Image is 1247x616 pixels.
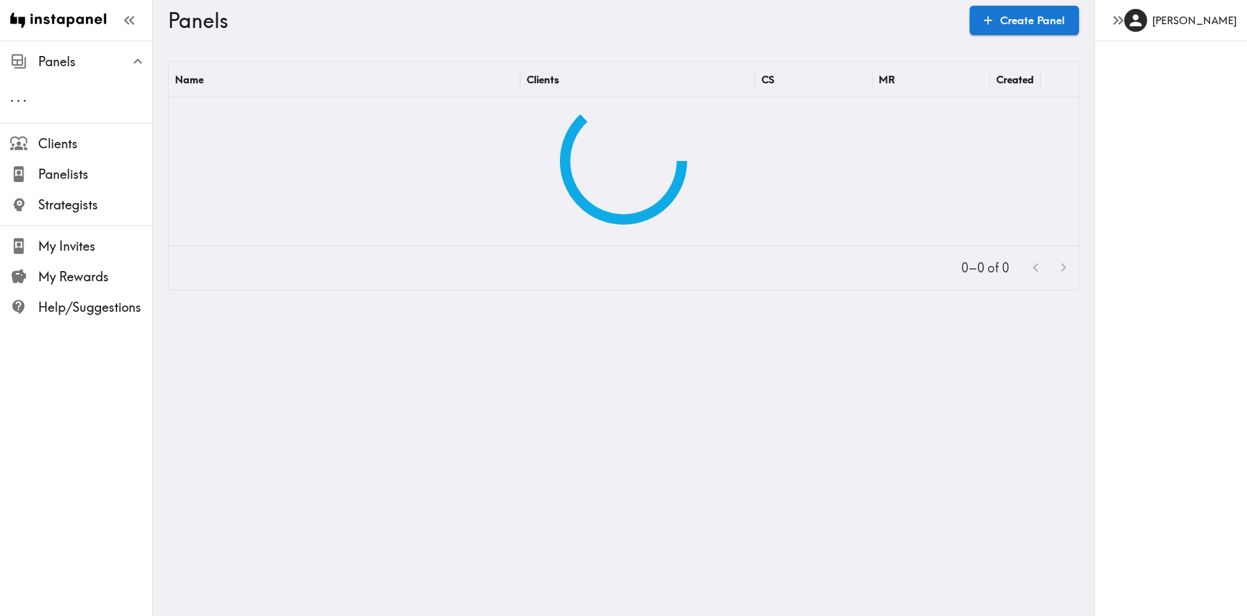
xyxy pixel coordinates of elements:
[175,73,204,86] div: Name
[527,73,559,86] div: Clients
[879,73,895,86] div: MR
[38,53,152,71] span: Panels
[38,298,152,316] span: Help/Suggestions
[38,237,152,255] span: My Invites
[961,259,1009,277] p: 0–0 of 0
[762,73,774,86] div: CS
[23,89,27,105] span: .
[168,8,959,32] h3: Panels
[996,73,1034,86] div: Created
[970,6,1079,35] a: Create Panel
[38,196,152,214] span: Strategists
[38,268,152,286] span: My Rewards
[38,135,152,153] span: Clients
[38,165,152,183] span: Panelists
[1152,13,1237,27] h6: [PERSON_NAME]
[10,89,14,105] span: .
[17,89,20,105] span: .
